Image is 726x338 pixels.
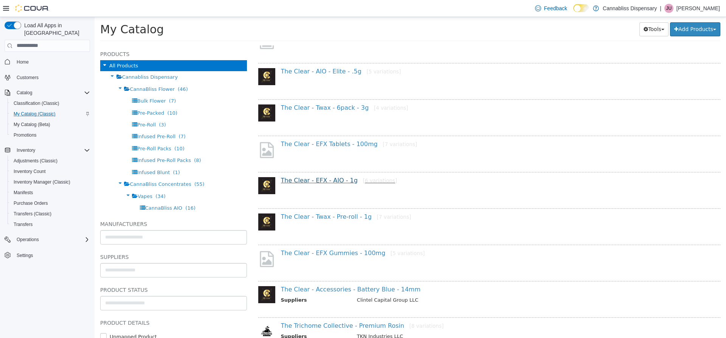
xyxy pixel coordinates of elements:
span: (1) [79,153,85,158]
span: Operations [17,237,39,243]
small: [7 variations] [282,197,317,203]
a: Customers [14,73,42,82]
span: Manifests [11,188,90,197]
button: Customers [2,72,93,83]
span: Settings [14,250,90,260]
span: Inventory Manager (Classic) [14,179,70,185]
button: Catalog [2,87,93,98]
span: My Catalog (Beta) [14,121,50,128]
span: Transfers [14,221,33,227]
a: The Clear - Twax - 6pack - 3g[4 variations] [186,87,314,94]
span: (3) [64,105,71,111]
span: Manifests [14,190,33,196]
span: (16) [91,188,101,194]
th: Suppliers [186,316,257,325]
img: 150 [164,160,181,177]
span: Inventory Count [14,168,46,174]
span: My Catalog (Classic) [14,111,56,117]
th: Suppliers [186,279,257,289]
span: (7) [74,81,81,87]
button: Classification (Classic) [8,98,93,109]
small: [8 variations] [315,306,349,312]
a: Home [14,58,32,67]
span: (34) [61,176,71,182]
span: JU [666,4,672,13]
a: Inventory Count [11,167,49,176]
a: Inventory Manager (Classic) [11,178,73,187]
button: Adjustments (Classic) [8,156,93,166]
span: Pre-Roll [43,105,61,111]
small: [5 variations] [296,233,330,239]
button: Inventory [14,146,38,155]
img: Cova [15,5,49,12]
span: Adjustments (Classic) [14,158,57,164]
span: Promotions [11,131,90,140]
span: Purchase Orders [11,199,90,208]
span: Promotions [14,132,37,138]
span: Inventory Count [11,167,90,176]
span: Purchase Orders [14,200,48,206]
span: Home [14,57,90,67]
button: Manifests [8,187,93,198]
h5: Product Details [6,301,152,310]
span: Settings [17,252,33,259]
h5: Manufacturers [6,202,152,212]
span: (46) [83,69,93,75]
img: 150 [164,51,181,68]
span: Cannabliss Dispensary [28,57,83,63]
button: Settings [2,249,93,260]
p: [PERSON_NAME] [676,4,720,13]
span: (8) [99,140,106,146]
span: CannaBliss Flower [35,69,80,75]
a: Transfers [11,220,36,229]
a: Promotions [11,131,40,140]
small: [4 variations] [279,88,314,94]
button: Catalog [14,88,35,97]
span: Customers [17,75,39,81]
span: (55) [100,164,110,170]
button: Operations [2,234,93,245]
h5: Product Status [6,268,152,277]
img: missing-image.png [164,233,181,251]
img: 150 [164,196,181,213]
button: Add Products [576,5,626,19]
a: Transfers (Classic) [11,209,54,218]
span: Bulk Flower [43,81,71,87]
span: My Catalog (Classic) [11,109,90,118]
span: Classification (Classic) [14,100,59,106]
small: [7 variations] [288,124,323,130]
span: Transfers [11,220,90,229]
span: Transfers (Classic) [11,209,90,218]
img: 150 [164,305,181,322]
img: 150 [164,269,181,286]
button: My Catalog (Beta) [8,119,93,130]
span: All Products [15,46,43,51]
a: The Clear - Accessories - Battery Blue - 14mm [186,269,326,276]
a: The Clear - Twax - Pre-roll - 1g[7 variations] [186,196,317,203]
span: Customers [14,73,90,82]
span: Transfers (Classic) [14,211,51,217]
span: CannaBliss AIO [51,188,88,194]
a: The Clear - EFX Tablets - 100mg[7 variations] [186,123,323,131]
small: [5 variations] [272,51,306,58]
button: Promotions [8,130,93,140]
span: Pre-Roll Packs [43,129,77,134]
h5: Suppliers [6,235,152,245]
a: The Trichome Collective - Premium Rosin[8 variations] [186,305,349,312]
span: (7) [84,117,91,122]
a: The Clear - EFX - AIO - 1g[6 variations] [186,160,303,167]
nav: Complex example [5,53,90,280]
span: My Catalog [6,6,69,19]
span: Vapes [43,176,58,182]
span: Feedback [544,5,567,12]
button: My Catalog (Classic) [8,109,93,119]
button: Inventory [2,145,93,156]
span: Inventory [17,147,35,153]
a: Classification (Classic) [11,99,62,108]
a: Adjustments (Classic) [11,156,60,165]
a: My Catalog (Classic) [11,109,59,118]
button: Operations [14,235,42,244]
td: TKN Industries LLC [257,316,609,325]
label: Unmapped Product [13,316,62,324]
button: Tools [545,5,574,19]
